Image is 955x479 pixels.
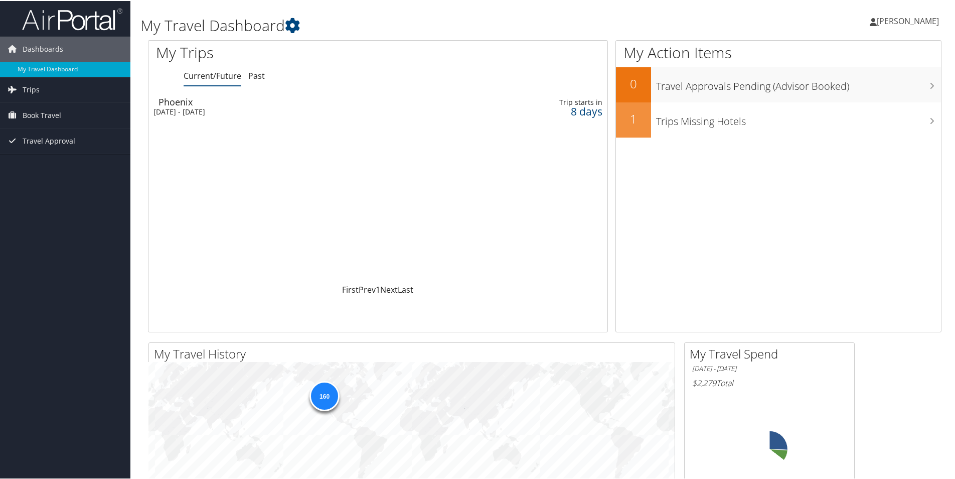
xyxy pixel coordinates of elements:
[500,97,602,106] div: Trip starts in
[690,344,854,362] h2: My Travel Spend
[23,36,63,61] span: Dashboards
[158,96,442,105] div: Phoenix
[500,106,602,115] div: 8 days
[342,283,359,294] a: First
[616,74,651,91] h2: 0
[616,66,941,101] a: 0Travel Approvals Pending (Advisor Booked)
[23,102,61,127] span: Book Travel
[376,283,380,294] a: 1
[140,14,680,35] h1: My Travel Dashboard
[692,363,847,373] h6: [DATE] - [DATE]
[616,41,941,62] h1: My Action Items
[692,377,847,388] h6: Total
[154,344,675,362] h2: My Travel History
[156,41,409,62] h1: My Trips
[692,377,716,388] span: $2,279
[870,5,949,35] a: [PERSON_NAME]
[616,109,651,127] h2: 1
[184,69,241,80] a: Current/Future
[877,15,939,26] span: [PERSON_NAME]
[656,108,941,128] h3: Trips Missing Hotels
[22,7,122,30] img: airportal-logo.png
[309,380,340,410] div: 160
[656,73,941,92] h3: Travel Approvals Pending (Advisor Booked)
[23,128,75,153] span: Travel Approval
[248,69,265,80] a: Past
[23,76,40,101] span: Trips
[153,106,437,115] div: [DATE] - [DATE]
[359,283,376,294] a: Prev
[380,283,398,294] a: Next
[616,101,941,137] a: 1Trips Missing Hotels
[398,283,413,294] a: Last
